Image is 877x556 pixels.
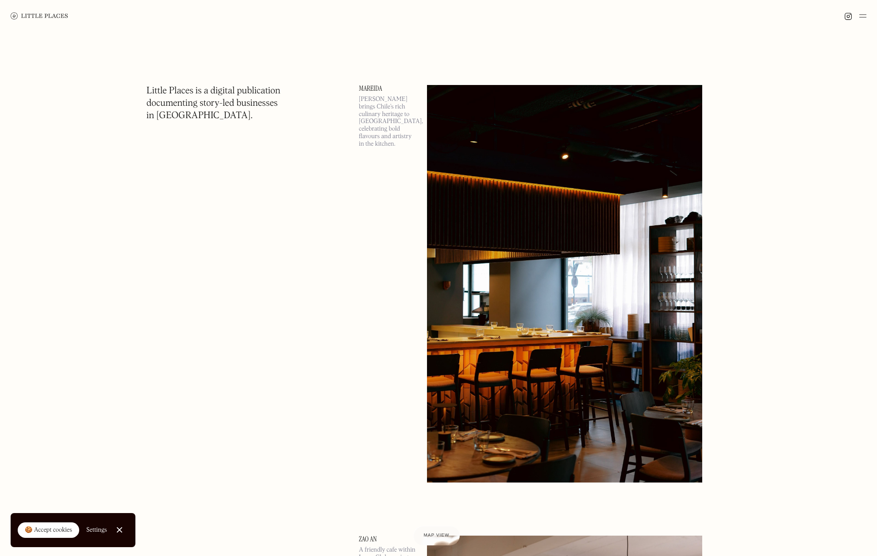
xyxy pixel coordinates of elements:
[359,536,416,543] a: Zao An
[146,85,281,122] h1: Little Places is a digital publication documenting story-led businesses in [GEOGRAPHIC_DATA].
[427,85,702,483] img: Mareida
[86,520,107,540] a: Settings
[359,85,416,92] a: Mareida
[413,526,460,545] a: Map view
[359,96,416,148] p: [PERSON_NAME] brings Chile’s rich culinary heritage to [GEOGRAPHIC_DATA], celebrating bold flavou...
[424,533,450,538] span: Map view
[18,522,79,538] a: 🍪 Accept cookies
[111,521,128,539] a: Close Cookie Popup
[25,526,72,535] div: 🍪 Accept cookies
[86,527,107,533] div: Settings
